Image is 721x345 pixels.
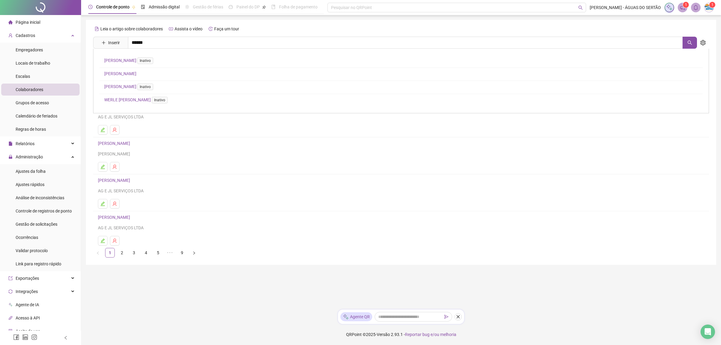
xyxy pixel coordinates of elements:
[98,215,132,220] a: [PERSON_NAME]
[456,315,460,319] span: close
[117,248,127,258] li: 2
[405,332,456,337] span: Reportar bug e/ou melhoria
[704,3,713,12] img: 5801
[16,20,40,25] span: Página inicial
[16,302,39,307] span: Agente de IA
[165,248,175,258] span: •••
[169,27,173,31] span: youtube
[16,248,48,253] span: Validar protocolo
[177,248,187,258] li: 9
[8,316,13,320] span: api
[271,5,275,9] span: book
[141,5,145,9] span: file-done
[96,251,100,255] span: left
[16,61,50,66] span: Locais de trabalho
[666,4,673,11] img: sparkle-icon.fc2bf0ac1784a2077858766a79e2daf3.svg
[93,248,103,258] button: left
[16,169,46,174] span: Ajustes da folha
[192,251,196,255] span: right
[112,238,117,243] span: user-delete
[98,178,132,183] a: [PERSON_NAME]
[16,114,57,118] span: Calendário de feriados
[104,97,170,102] a: WERLE [PERSON_NAME]
[149,5,180,9] span: Admissão digital
[343,314,349,320] img: sparkle-icon.fc2bf0ac1784a2077858766a79e2daf3.svg
[16,87,43,92] span: Colaboradores
[687,40,692,45] span: search
[117,248,126,257] a: 2
[189,248,199,258] li: Próxima página
[16,100,49,105] span: Grupos de acesso
[100,127,105,132] span: edit
[16,33,35,38] span: Cadastros
[175,26,202,31] span: Assista o vídeo
[16,195,64,200] span: Análise de inconsistências
[178,248,187,257] a: 9
[105,248,114,257] a: 1
[13,334,19,340] span: facebook
[709,2,715,8] sup: Atualize o seu contato no menu Meus Dados
[108,39,120,46] span: Inserir
[8,329,13,333] span: audit
[141,248,151,257] a: 4
[236,5,260,9] span: Painel do DP
[16,276,39,281] span: Exportações
[98,141,132,146] a: [PERSON_NAME]
[31,334,37,340] span: instagram
[279,5,318,9] span: Folha de pagamento
[16,127,46,132] span: Regras de horas
[95,27,99,31] span: file-text
[100,26,163,31] span: Leia o artigo sobre colaboradores
[104,58,156,63] a: [PERSON_NAME]
[701,325,715,339] div: Open Intercom Messenger
[100,201,105,206] span: edit
[22,334,28,340] span: linkedin
[700,40,706,45] span: setting
[93,248,103,258] li: Página anterior
[214,26,239,31] span: Faça um tour
[165,248,175,258] li: 5 próximas páginas
[112,127,117,132] span: user-delete
[98,224,704,231] div: AG E JL SERVIÇOS LTDA
[152,97,168,103] span: Inativo
[137,57,153,64] span: Inativo
[129,248,138,257] a: 3
[578,5,583,10] span: search
[16,47,43,52] span: Empregadores
[8,33,13,38] span: user-add
[98,151,704,157] div: [PERSON_NAME]
[16,154,43,159] span: Administração
[16,182,44,187] span: Ajustes rápidos
[96,5,129,9] span: Controle de ponto
[16,289,38,294] span: Integrações
[229,5,233,9] span: dashboard
[16,261,61,266] span: Link para registro rápido
[185,5,189,9] span: sun
[444,315,449,319] span: send
[98,114,704,120] div: AG E JL SERVIÇOS LTDA
[153,248,163,258] li: 5
[112,164,117,169] span: user-delete
[16,235,38,240] span: Ocorrências
[193,5,223,9] span: Gestão de férias
[100,238,105,243] span: edit
[8,276,13,280] span: export
[16,329,40,334] span: Aceite de uso
[208,27,213,31] span: history
[81,324,721,345] footer: QRPoint © 2025 - 2.93.1 -
[64,336,68,340] span: left
[8,155,13,159] span: lock
[16,74,30,79] span: Escalas
[693,5,698,10] span: bell
[137,84,153,90] span: Inativo
[16,222,57,227] span: Gestão de solicitações
[189,248,199,258] button: right
[100,164,105,169] span: edit
[711,3,713,7] span: 1
[129,248,139,258] li: 3
[104,71,136,76] a: [PERSON_NAME]
[590,4,661,11] span: [PERSON_NAME] - ÁGUAS DO SERTÃO
[262,5,266,9] span: pushpin
[16,316,40,320] span: Acesso à API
